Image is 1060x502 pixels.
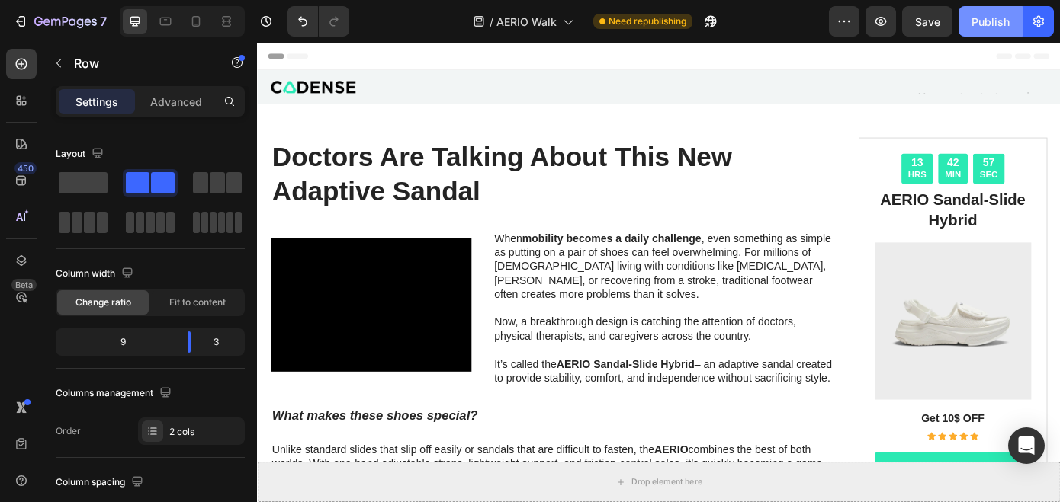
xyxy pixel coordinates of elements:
video: Video [15,222,244,375]
p: Now, a breakthrough design is catching the attention of doctors, physical therapists, and caregiv... [270,311,660,343]
div: Order [56,424,81,438]
p: SEC [823,145,843,158]
div: Column spacing [56,472,146,493]
p: Settings [75,94,118,110]
p: 7 [100,12,107,30]
p: MIN [783,145,801,158]
iframe: Design area [257,43,1060,502]
div: 450 [14,162,37,174]
div: 57 [823,129,843,145]
p: It’s called the – an adaptive sandal created to provide stability, comfort, and independence with... [270,359,660,391]
span: AERIO Walk [496,14,557,30]
p: When , even something as simple as putting on a pair of shoes can feel overwhelming. For millions... [270,216,660,296]
button: Publish [959,6,1023,37]
button: Save [902,6,952,37]
div: 13 [741,129,762,145]
h1: Doctors Are Talking About This New Adaptive Sandal [15,108,662,190]
div: Beta [11,279,37,291]
div: Publish [972,14,1010,30]
button: 7 [6,6,114,37]
div: 3 [203,331,242,353]
div: 42 [783,129,801,145]
div: Layout [56,144,107,165]
span: Save [915,15,940,28]
p: What makes these shoes special? [17,416,660,435]
strong: AERIO [452,457,491,470]
div: 2 cols [169,425,241,439]
div: Columns management [56,383,175,404]
img: gempages_550089123281503281-5fcea35e-09f9-4930-bf61-6fdf21b539f6.jpg [703,228,882,407]
p: Row [74,54,204,72]
div: Undo/Redo [287,6,349,37]
strong: AERIO Sandal-Slide Hybrid [341,360,498,373]
strong: mobility becomes a daily challenge [302,217,506,230]
div: Open Intercom Messenger [1008,427,1045,464]
span: Change ratio [75,296,131,309]
p: HRS [741,145,762,158]
span: Need republishing [609,14,686,28]
div: Column width [56,264,137,284]
h2: AERIO Sandal-Slide Hybrid [703,167,882,216]
img: gempages_550089123281503281-b75146b7-67f0-49e5-b9d0-693fb7412052.png [15,43,112,58]
span: Fit to content [169,296,226,309]
span: / [490,14,493,30]
div: 9 [59,331,175,353]
p: Advanced [150,94,202,110]
p: Get 10$ OFF [705,420,881,436]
